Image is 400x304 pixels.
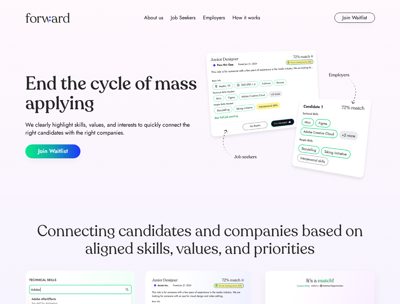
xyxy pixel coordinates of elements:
div: Job Seekers [171,14,195,22]
div: Employers [203,14,225,22]
img: hero-image.png [203,48,375,184]
button: Join Waitlist [25,144,80,158]
div: End the cycle of mass applying [25,74,198,113]
button: Join Waitlist [334,13,375,23]
div: We clearly highlight skills, values, and interests to quickly connect the right candidates with t... [25,121,198,137]
img: Forward logo [25,13,70,23]
div: Connecting candidates and companies based on aligned skills, values, and priorities [25,222,375,258]
div: About us [144,14,163,22]
div: How it works [232,14,260,22]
